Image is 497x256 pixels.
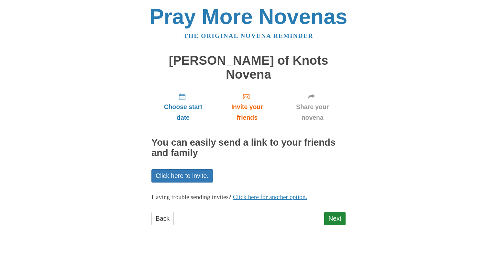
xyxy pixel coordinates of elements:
[215,88,279,126] a: Invite your friends
[286,102,339,123] span: Share your novena
[151,88,215,126] a: Choose start date
[221,102,273,123] span: Invite your friends
[279,88,346,126] a: Share your novena
[151,212,174,225] a: Back
[150,5,348,28] a: Pray More Novenas
[158,102,208,123] span: Choose start date
[151,194,231,200] span: Having trouble sending invites?
[151,169,213,183] a: Click here to invite.
[184,32,314,39] a: The original novena reminder
[233,194,307,200] a: Click here for another option.
[324,212,346,225] a: Next
[151,138,346,158] h2: You can easily send a link to your friends and family
[151,54,346,81] h1: [PERSON_NAME] of Knots Novena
